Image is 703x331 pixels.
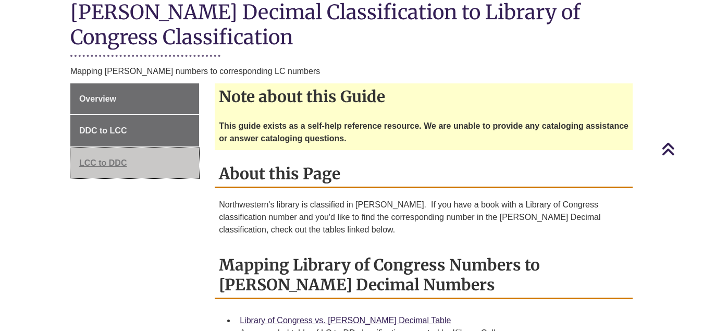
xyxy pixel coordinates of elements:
span: Overview [79,94,116,103]
a: Library of Congress vs. [PERSON_NAME] Decimal Table [240,316,451,325]
a: LCC to DDC [70,148,199,179]
p: Northwestern's library is classified in [PERSON_NAME]. If you have a book with a Library of Congr... [219,199,628,236]
a: Back to Top [661,142,700,156]
a: Overview [70,83,199,115]
a: DDC to LCC [70,115,199,146]
span: Mapping [PERSON_NAME] numbers to corresponding LC numbers [70,67,320,76]
span: LCC to DDC [79,158,127,167]
h2: Note about this Guide [215,83,633,109]
div: Guide Page Menu [70,83,199,179]
h2: Mapping Library of Congress Numbers to [PERSON_NAME] Decimal Numbers [215,252,633,299]
h2: About this Page [215,161,633,188]
strong: This guide exists as a self-help reference resource. We are unable to provide any cataloging assi... [219,121,628,143]
span: DDC to LCC [79,126,127,135]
